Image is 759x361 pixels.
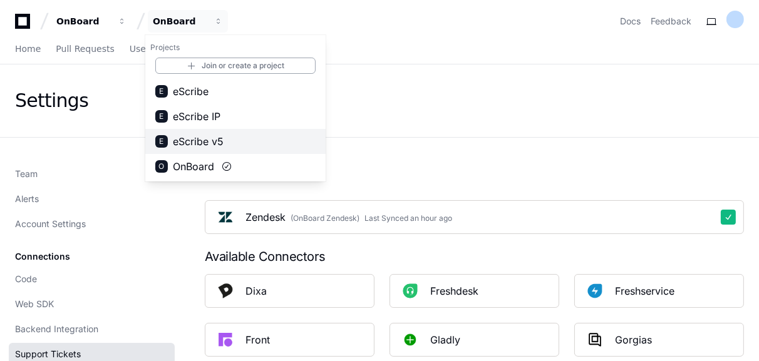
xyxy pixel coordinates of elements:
[615,332,652,347] div: Gorgias
[245,332,270,347] div: Front
[205,249,744,264] div: Available Connectors
[145,38,326,58] h1: Projects
[9,293,175,315] a: Web SDK
[15,89,88,112] div: Settings
[15,218,86,230] span: Account Settings
[148,10,228,33] button: OnBoard
[9,213,175,235] a: Account Settings
[582,278,607,303] img: Platformfreshservice_square.png
[9,188,175,210] a: Alerts
[15,348,81,360] span: Support Tickets
[205,163,744,180] h1: Support Tickets
[155,110,168,123] div: E
[430,332,460,347] div: Gladly
[173,84,209,99] span: eScribe
[364,213,452,223] div: Last Synced an hour ago
[155,135,168,148] div: E
[155,160,168,173] div: O
[9,163,175,185] a: Team
[213,278,238,303] img: PlatformDixa_square.png
[15,168,38,180] span: Team
[130,35,154,64] a: Users
[173,159,214,174] span: OnBoard
[291,213,359,223] div: (OnBoard Zendesk)
[9,318,175,340] a: Backend Integration
[9,268,175,290] a: Code
[15,323,98,335] span: Backend Integration
[56,35,114,64] a: Pull Requests
[15,298,54,310] span: Web SDK
[51,10,132,33] button: OnBoard
[430,283,478,298] div: Freshdesk
[145,35,326,181] div: OnBoard
[582,327,607,352] img: PlatformGorgias_square.png
[15,35,41,64] a: Home
[15,45,41,53] span: Home
[245,283,267,298] div: Dixa
[615,283,674,298] div: Freshservice
[173,109,220,124] span: eScribe IP
[155,85,168,98] div: E
[245,210,286,225] div: Zendesk
[213,205,238,230] img: PlatformZendesk_9qMuXiF.png
[15,273,37,285] span: Code
[56,15,110,28] div: OnBoard
[620,15,641,28] a: Docs
[398,278,423,303] img: Freshdesk_Square_Logo.jpeg
[173,134,224,149] span: eScribe v5
[398,327,423,352] img: PlatformGladly.png
[130,45,154,53] span: Users
[153,15,207,28] div: OnBoard
[56,45,114,53] span: Pull Requests
[155,58,316,74] a: Join or create a project
[213,327,238,352] img: PlatformFront_square.png
[651,15,691,28] button: Feedback
[15,193,39,205] span: Alerts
